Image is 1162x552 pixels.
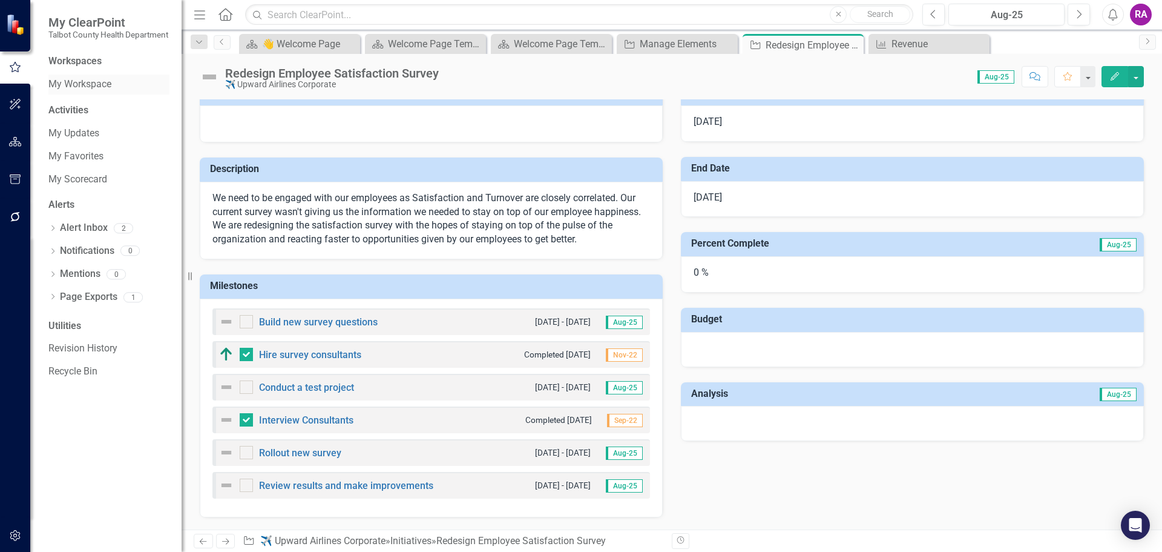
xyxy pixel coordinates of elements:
span: [DATE] [694,116,722,127]
div: 0 % [681,256,1144,293]
a: Interview Consultants [259,414,353,426]
small: Completed [DATE] [524,349,591,361]
img: Not Defined [219,413,234,427]
button: Aug-25 [948,4,1065,25]
span: Aug-25 [606,381,643,394]
span: Search [867,9,893,19]
a: Welcome Page Template [494,36,609,52]
small: [DATE] - [DATE] [535,447,591,459]
span: Aug-25 [606,447,643,460]
a: Hire survey consultants [259,349,361,361]
a: ✈️ Upward Airlines Corporate [260,535,386,547]
span: Sep-22 [607,414,643,427]
img: Not Defined [200,67,219,87]
a: Mentions [60,267,100,281]
h3: Milestones [210,281,657,291]
div: Aug-25 [953,8,1060,22]
img: Not Defined [219,314,234,329]
div: Redesign Employee Satisfaction Survey [436,535,606,547]
a: Build new survey questions [259,316,378,328]
a: 👋 Welcome Page [242,36,357,52]
span: My ClearPoint [48,15,168,30]
a: Review results and make improvements [259,480,433,491]
button: Search [850,6,910,23]
span: Aug-25 [606,316,643,329]
small: Talbot County Health Department [48,30,168,39]
h3: End Date [691,163,1138,174]
span: Aug-25 [1100,238,1137,251]
div: Revenue [891,36,986,52]
h3: Analysis [691,388,911,399]
div: Activities [48,104,169,118]
div: 0 [120,246,140,256]
div: ✈️ Upward Airlines Corporate [225,80,439,89]
a: Alert Inbox [60,221,108,235]
div: Manage Elements [640,36,735,52]
span: [DATE] [694,191,722,203]
a: My Workspace [48,78,169,91]
span: Aug-25 [606,479,643,493]
img: Not Defined [219,478,234,493]
p: We need to be engaged with our employees as Satisfaction and Turnover are closely correlated. Our... [212,191,650,247]
a: Notifications [60,244,114,258]
div: Workspaces [48,55,102,68]
div: Utilities [48,319,169,333]
h3: Description [210,164,657,175]
div: 👋 Welcome Page [262,36,357,52]
a: Rollout new survey [259,447,341,459]
img: Not Defined [219,380,234,394]
small: [DATE] - [DATE] [535,382,591,393]
span: Aug-25 [1100,388,1137,401]
div: 0 [107,269,126,279]
a: My Updates [48,127,169,141]
a: Page Exports [60,290,117,304]
a: My Scorecard [48,173,169,187]
a: Manage Elements [620,36,735,52]
img: Above Target [219,347,234,362]
a: My Favorites [48,150,169,164]
div: Open Intercom Messenger [1121,511,1150,540]
button: RA [1130,4,1152,25]
a: Recycle Bin [48,365,169,379]
div: Welcome Page Template [514,36,609,52]
img: ClearPoint Strategy [5,13,27,35]
small: [DATE] - [DATE] [535,316,591,328]
a: Welcome Page Template [368,36,483,52]
div: Redesign Employee Satisfaction Survey [225,67,439,80]
h3: Percent Complete [691,238,991,249]
span: Aug-25 [977,70,1014,84]
small: Completed [DATE] [525,414,592,426]
a: Revision History [48,342,169,356]
a: Initiatives [390,535,432,547]
img: Not Defined [219,445,234,460]
small: [DATE] - [DATE] [535,480,591,491]
a: Conduct a test project [259,382,354,393]
div: » » [243,534,663,548]
a: Revenue [871,36,986,52]
input: Search ClearPoint... [245,4,913,25]
div: Redesign Employee Satisfaction Survey [766,38,861,53]
div: Welcome Page Template [388,36,483,52]
div: Alerts [48,198,169,212]
span: Nov-22 [606,348,643,362]
div: 2 [114,223,133,233]
div: 1 [123,292,143,302]
h3: Budget [691,314,1138,325]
